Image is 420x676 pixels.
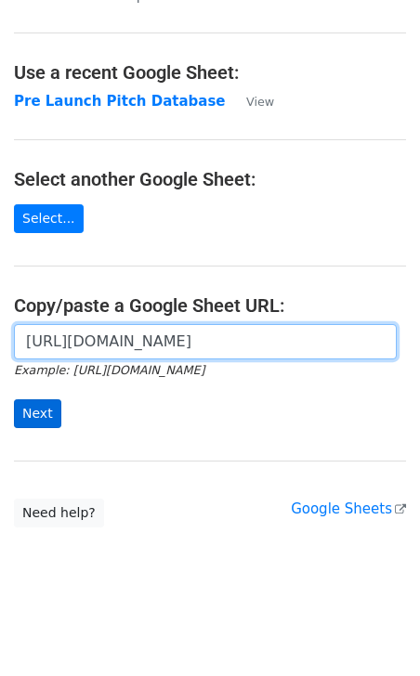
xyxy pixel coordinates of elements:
[14,204,84,233] a: Select...
[14,363,204,377] small: Example: [URL][DOMAIN_NAME]
[14,168,406,190] h4: Select another Google Sheet:
[228,93,274,110] a: View
[246,95,274,109] small: View
[327,587,420,676] iframe: Chat Widget
[14,294,406,317] h4: Copy/paste a Google Sheet URL:
[14,93,226,110] a: Pre Launch Pitch Database
[14,324,397,359] input: Paste your Google Sheet URL here
[14,399,61,428] input: Next
[14,61,406,84] h4: Use a recent Google Sheet:
[291,500,406,517] a: Google Sheets
[14,499,104,527] a: Need help?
